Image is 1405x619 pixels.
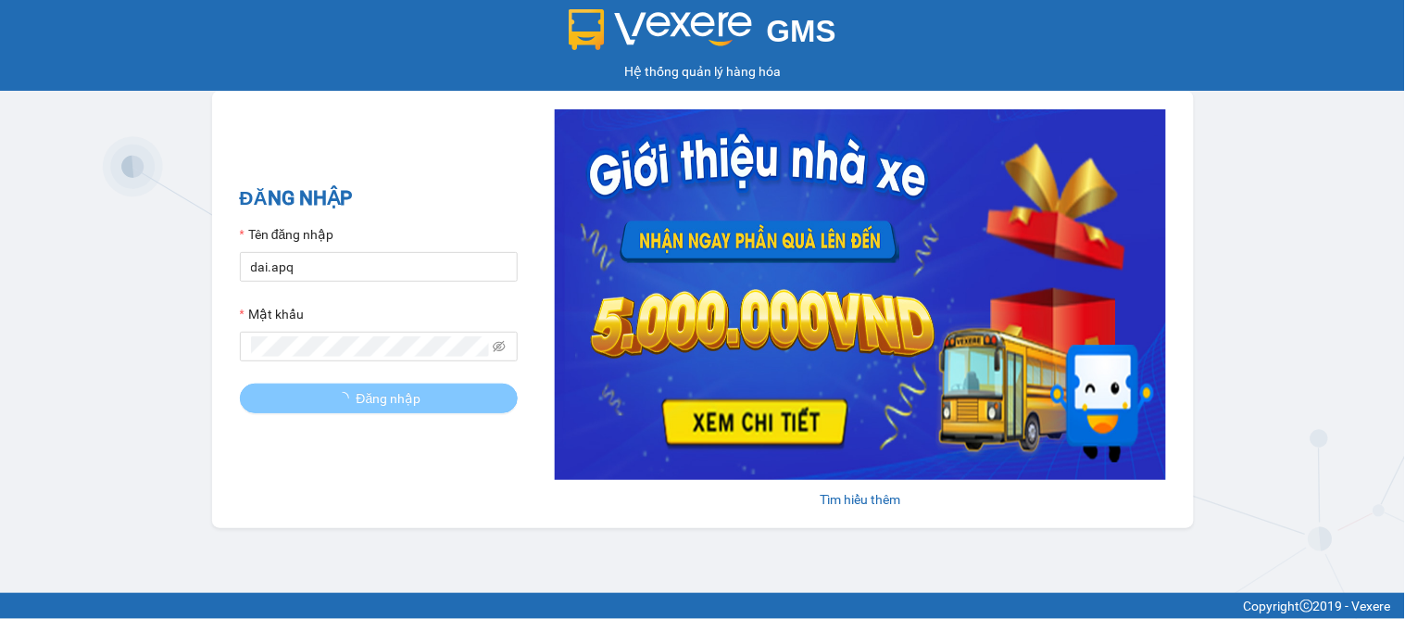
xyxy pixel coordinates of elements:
[555,109,1166,480] img: banner-0
[555,489,1166,510] div: Tìm hiểu thêm
[336,392,357,405] span: loading
[240,304,304,324] label: Mật khẩu
[767,14,836,48] span: GMS
[251,336,490,357] input: Mật khẩu
[357,388,421,409] span: Đăng nhập
[14,596,1391,616] div: Copyright 2019 - Vexere
[240,252,518,282] input: Tên đăng nhập
[5,61,1400,82] div: Hệ thống quản lý hàng hóa
[240,183,518,214] h2: ĐĂNG NHẬP
[493,340,506,353] span: eye-invisible
[1300,600,1313,613] span: copyright
[240,224,334,245] label: Tên đăng nhập
[240,384,518,413] button: Đăng nhập
[569,9,752,50] img: logo 2
[569,28,836,43] a: GMS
